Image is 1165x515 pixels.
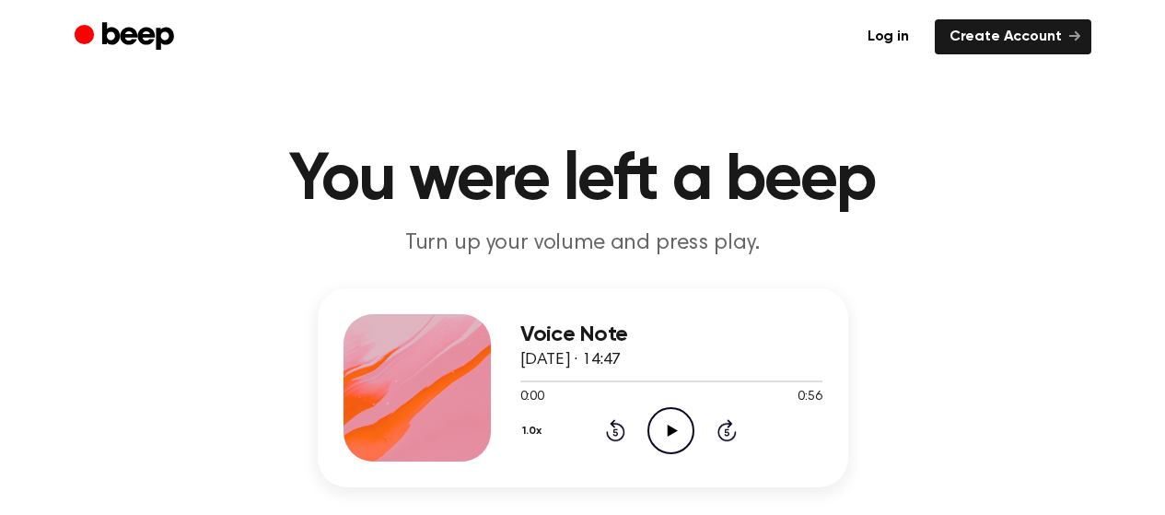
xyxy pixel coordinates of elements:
[75,19,179,55] a: Beep
[853,19,924,54] a: Log in
[229,228,937,259] p: Turn up your volume and press play.
[520,388,544,407] span: 0:00
[935,19,1091,54] a: Create Account
[111,147,1054,214] h1: You were left a beep
[520,322,822,347] h3: Voice Note
[798,388,821,407] span: 0:56
[520,352,622,369] span: [DATE] · 14:47
[520,416,549,447] button: 1.0x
